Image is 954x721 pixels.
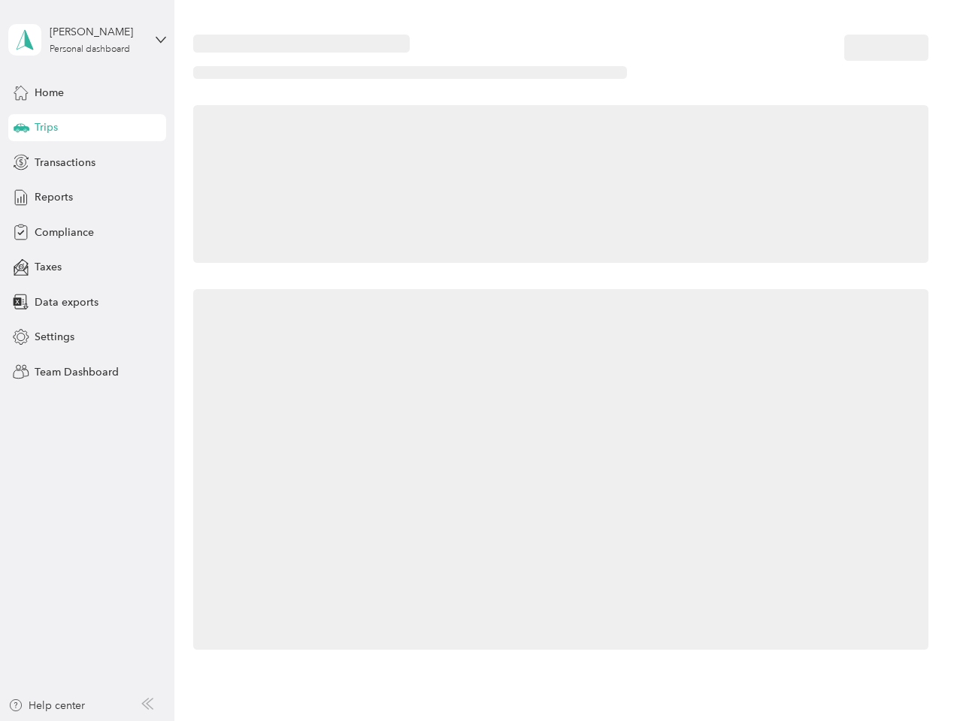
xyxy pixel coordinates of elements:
span: Compliance [35,225,94,240]
span: Settings [35,329,74,345]
span: Taxes [35,259,62,275]
span: Transactions [35,155,95,170]
div: [PERSON_NAME] [50,24,144,40]
button: Help center [8,698,85,713]
span: Team Dashboard [35,364,119,380]
div: Personal dashboard [50,45,130,54]
span: Reports [35,189,73,205]
span: Trips [35,119,58,135]
span: Data exports [35,294,98,310]
span: Home [35,85,64,101]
